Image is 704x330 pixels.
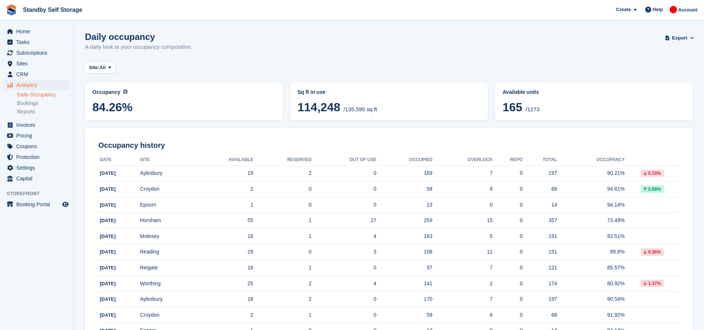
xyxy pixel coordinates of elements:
td: 121 [523,260,557,276]
th: Repo [493,154,523,166]
a: menu [4,48,70,58]
div: 58 [377,185,433,193]
a: menu [4,37,70,47]
a: Daily Occupancy [17,91,70,98]
div: 163 [377,232,433,240]
div: 6 [432,311,493,319]
div: 0 [493,217,523,224]
span: /1273 [526,106,540,112]
span: Sites [16,58,61,69]
span: All [99,64,106,71]
div: 7 [432,295,493,303]
div: 59 [377,311,433,319]
td: 357 [523,213,557,229]
a: Standby Self Storage [20,4,85,16]
span: 165 [503,101,522,114]
a: menu [4,26,70,37]
div: 0 [493,232,523,240]
a: menu [4,80,70,90]
td: 14 [523,197,557,213]
div: 259 [377,217,433,224]
a: Preview store [61,200,70,209]
div: 0 [493,264,523,272]
button: Export [666,32,693,44]
td: 85.57% [557,260,625,276]
span: Protection [16,152,61,162]
th: Site [140,154,194,166]
th: Occupied [377,154,433,166]
td: 1 [253,307,312,323]
td: 151 [523,244,557,260]
td: 91.92% [557,307,625,323]
td: 3 [312,244,377,260]
span: Account [678,6,697,14]
td: 92.51% [557,229,625,245]
a: menu [4,163,70,173]
h1: Daily occupancy [85,32,192,42]
button: Site: All [85,62,116,74]
div: 141 [377,280,433,288]
td: 29 [194,244,253,260]
th: Out of Use [312,154,377,166]
td: 19 [194,166,253,181]
img: stora-icon-8386f47178a22dfd0bd8f6a31ec36ba5ce8667c1dd55bd0f319d3a0aa187defe.svg [6,4,17,16]
abbr: Current breakdown of sq ft occupied [297,88,480,96]
td: 197 [523,292,557,307]
img: Aaron Winter [670,6,677,13]
th: Reserved [253,154,312,166]
td: 18 [194,229,253,245]
div: 8 [432,185,493,193]
td: Aylesbury [140,292,194,307]
td: 25 [194,276,253,292]
h2: Occupancy history [98,141,680,150]
td: 0 [312,166,377,181]
span: Create [616,6,631,13]
span: Coupons [16,141,61,152]
td: 1 [253,260,312,276]
th: Date [98,154,140,166]
td: 1 [194,197,253,213]
td: 4 [312,276,377,292]
td: 197 [523,166,557,181]
img: icon-info-grey-7440780725fd019a000dd9b08b2336e03edf1995a4989e88bcd33f0948082b44.svg [123,89,127,94]
td: 90.21% [557,166,625,181]
div: 1.37% [641,280,664,287]
div: 170 [377,295,433,303]
td: 0 [253,181,312,197]
a: menu [4,199,70,210]
div: 0 [432,201,493,209]
td: 2 [253,292,312,307]
th: Occupancy [557,154,625,166]
div: 0.33% [641,170,664,177]
td: 2 [253,166,312,181]
div: 0 [493,248,523,256]
td: 18 [194,292,253,307]
span: [DATE] [100,186,116,192]
span: 84.26% [92,101,275,114]
span: Available units [503,89,539,95]
td: 191 [523,229,557,245]
td: 0 [312,307,377,323]
td: 0 [253,244,312,260]
span: [DATE] [100,218,116,223]
td: 4 [312,229,377,245]
th: Available [194,154,253,166]
a: menu [4,152,70,162]
td: 94.14% [557,197,625,213]
div: 11 [432,248,493,256]
div: 0 [493,201,523,209]
td: 90.54% [557,292,625,307]
td: 174 [523,276,557,292]
td: 80.92% [557,276,625,292]
span: Export [672,34,687,42]
span: CRM [16,69,61,79]
td: 27 [312,213,377,229]
span: [DATE] [100,296,116,302]
span: Sq ft in use [297,89,325,95]
div: 169 [377,169,433,177]
td: 73.49% [557,213,625,229]
td: 2 [194,307,253,323]
td: Aylesbury [140,166,194,181]
div: 0 [493,280,523,288]
span: /135,595 sq ft [344,106,377,112]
